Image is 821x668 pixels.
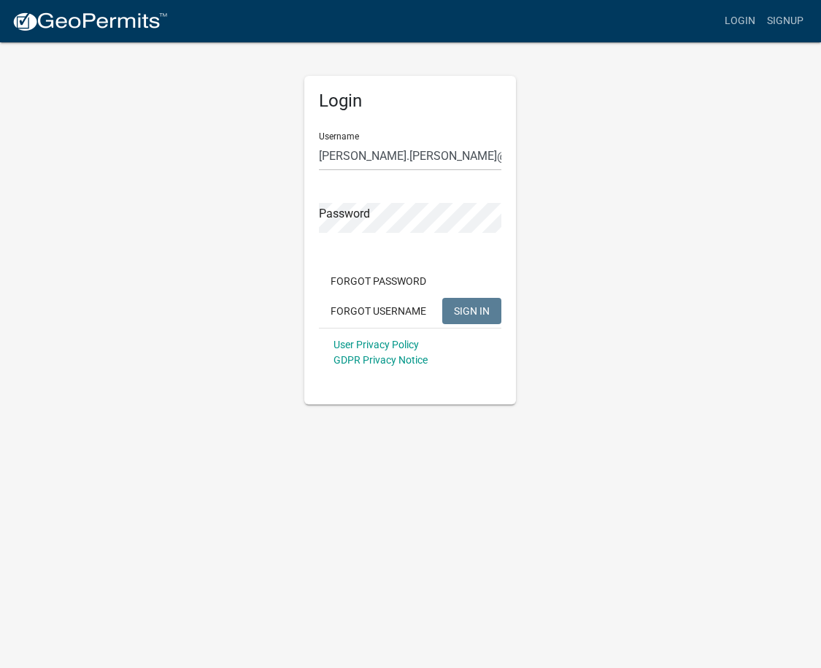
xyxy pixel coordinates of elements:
[334,354,428,366] a: GDPR Privacy Notice
[719,7,761,35] a: Login
[454,304,490,316] span: SIGN IN
[319,268,438,294] button: Forgot Password
[334,339,419,350] a: User Privacy Policy
[319,298,438,324] button: Forgot Username
[442,298,501,324] button: SIGN IN
[761,7,809,35] a: Signup
[319,91,501,112] h5: Login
